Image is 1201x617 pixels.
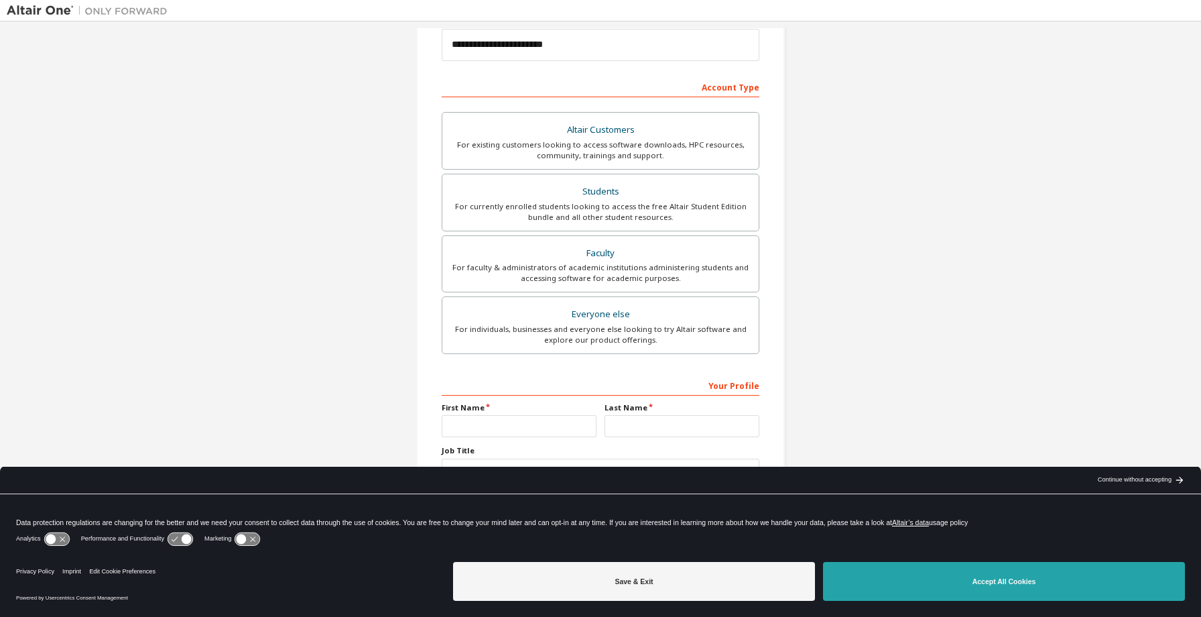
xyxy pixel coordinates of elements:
[605,402,759,413] label: Last Name
[450,121,751,139] div: Altair Customers
[450,262,751,284] div: For faculty & administrators of academic institutions administering students and accessing softwa...
[450,139,751,161] div: For existing customers looking to access software downloads, HPC resources, community, trainings ...
[450,182,751,201] div: Students
[450,305,751,324] div: Everyone else
[450,201,751,223] div: For currently enrolled students looking to access the free Altair Student Edition bundle and all ...
[442,402,596,413] label: First Name
[442,445,759,456] label: Job Title
[450,244,751,263] div: Faculty
[7,4,174,17] img: Altair One
[450,324,751,345] div: For individuals, businesses and everyone else looking to try Altair software and explore our prod...
[442,76,759,97] div: Account Type
[442,374,759,396] div: Your Profile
